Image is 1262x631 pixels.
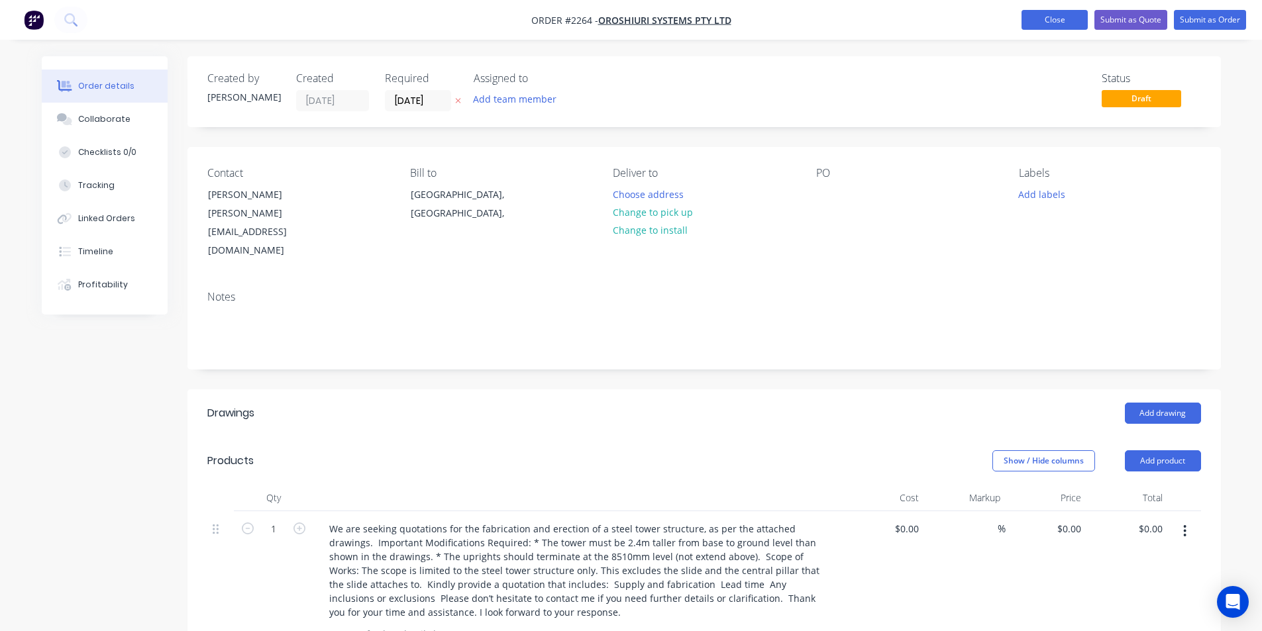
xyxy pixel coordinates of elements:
div: Total [1086,485,1168,511]
button: Tracking [42,169,168,202]
button: Checklists 0/0 [42,136,168,169]
div: [GEOGRAPHIC_DATA], [GEOGRAPHIC_DATA], [411,185,521,222]
button: Submit as Order [1174,10,1246,30]
button: Show / Hide columns [992,450,1095,471]
span: % [998,521,1006,536]
div: Contact [207,167,389,179]
div: Labels [1019,167,1200,179]
div: Open Intercom Messenger [1217,586,1249,618]
div: Deliver to [613,167,794,179]
button: Linked Orders [42,202,168,235]
button: Change to pick up [605,203,700,221]
div: Assigned to [474,72,606,85]
div: [PERSON_NAME][PERSON_NAME][EMAIL_ADDRESS][DOMAIN_NAME] [197,185,329,260]
span: Draft [1102,90,1181,107]
button: Change to install [605,221,694,239]
div: Created [296,72,369,85]
button: Order details [42,70,168,103]
div: Markup [924,485,1006,511]
div: Products [207,453,254,469]
div: Cost [843,485,925,511]
div: Status [1102,72,1201,85]
div: We are seeking quotations for the fabrication and erection of a steel tower structure, as per the... [319,519,838,622]
button: Add team member [466,90,563,108]
div: Linked Orders [78,213,135,224]
div: [PERSON_NAME][EMAIL_ADDRESS][DOMAIN_NAME] [208,204,318,260]
div: Checklists 0/0 [78,146,136,158]
button: Collaborate [42,103,168,136]
div: Tracking [78,179,115,191]
div: Drawings [207,405,254,421]
button: Choose address [605,185,690,203]
div: Profitability [78,279,128,291]
button: Profitability [42,268,168,301]
button: Timeline [42,235,168,268]
div: Timeline [78,246,113,258]
button: Add labels [1012,185,1073,203]
div: Collaborate [78,113,131,125]
button: Add product [1125,450,1201,471]
div: Price [1006,485,1087,511]
button: Add drawing [1125,403,1201,424]
div: Created by [207,72,280,85]
div: Order details [78,80,134,92]
div: [PERSON_NAME] [208,185,318,204]
button: Submit as Quote [1094,10,1167,30]
div: PO [816,167,998,179]
div: Bill to [410,167,592,179]
div: [PERSON_NAME] [207,90,280,104]
div: [GEOGRAPHIC_DATA], [GEOGRAPHIC_DATA], [399,185,532,227]
button: Close [1022,10,1088,30]
span: Order #2264 - [531,14,598,26]
a: Oroshiuri Systems Pty Ltd [598,14,731,26]
img: Factory [24,10,44,30]
button: Add team member [474,90,564,108]
div: Notes [207,291,1201,303]
div: Required [385,72,458,85]
div: Qty [234,485,313,511]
